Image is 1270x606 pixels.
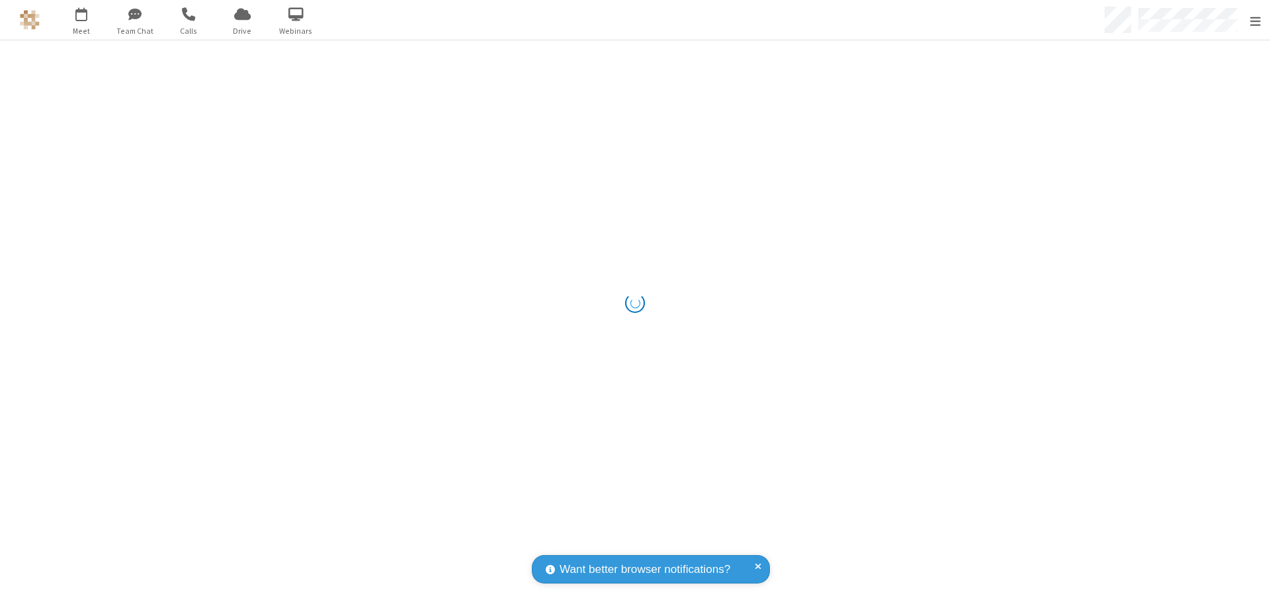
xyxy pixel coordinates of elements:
[271,25,321,37] span: Webinars
[164,25,214,37] span: Calls
[57,25,106,37] span: Meet
[560,561,730,578] span: Want better browser notifications?
[20,10,40,30] img: QA Selenium DO NOT DELETE OR CHANGE
[110,25,160,37] span: Team Chat
[218,25,267,37] span: Drive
